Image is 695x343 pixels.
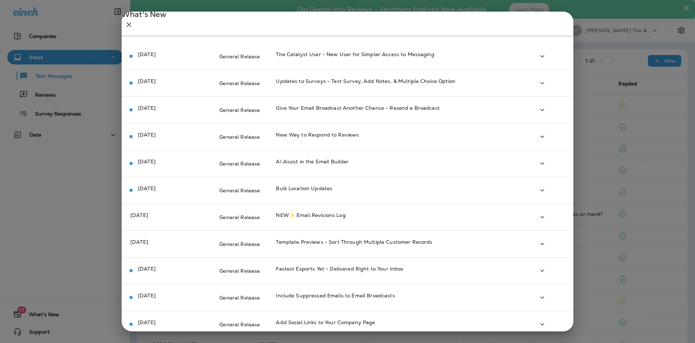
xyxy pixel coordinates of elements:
[276,265,523,272] p: Fastest Exports Yet - Delivered Right to Your Inbox
[276,51,523,58] p: The Catalyst User - New User for Simpler Access to Messaging
[276,131,523,138] p: New Way to Respond to Reviews
[215,241,264,247] span: General Release
[215,268,264,274] span: General Release
[130,212,148,219] p: [DATE]
[276,292,523,299] p: Include Suppressed Emails to Email Broadcasts
[215,107,264,113] span: General Release
[215,214,264,221] span: General Release
[276,158,523,165] p: AI Assist in the Email Builder
[215,294,264,301] span: General Release
[276,238,523,246] p: Template Previews - Sort Through Multiple Customer Records
[215,53,264,60] span: General Release
[138,292,156,299] p: [DATE]
[138,265,156,272] p: [DATE]
[215,187,264,194] span: General Release
[130,238,148,246] p: [DATE]
[138,51,156,58] p: [DATE]
[276,104,523,112] p: Give Your Email Broadcast Another Chance - Resend a Broadcast
[138,158,156,165] p: [DATE]
[276,212,523,219] p: NEW✨ Email Revisions Log
[215,321,264,328] span: General Release
[122,12,166,17] span: What's New
[215,160,264,167] span: General Release
[138,185,156,192] p: [DATE]
[138,104,156,112] p: [DATE]
[276,185,523,192] p: Bulk Location Updates
[276,319,523,326] p: Add Social Links to Your Company Page
[215,80,264,87] span: General Release
[276,78,523,85] p: Updates to Surveys - Test Survey, Add Notes, & Multiple Choice Option
[215,134,264,140] span: General Release
[138,131,156,138] p: [DATE]
[138,78,156,85] p: [DATE]
[138,319,156,326] p: [DATE]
